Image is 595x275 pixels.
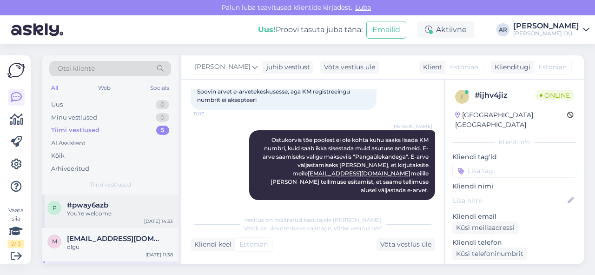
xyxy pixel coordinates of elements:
span: Estonian [450,62,478,72]
div: Kõik [51,151,65,161]
span: p [53,204,57,211]
div: Kliendi keel [191,240,231,249]
span: #pway6azb [67,201,108,209]
span: Vestlus on määratud kasutajale [PERSON_NAME] [245,216,382,223]
div: 5 [156,126,169,135]
div: [GEOGRAPHIC_DATA], [GEOGRAPHIC_DATA] [455,110,567,130]
div: Tiimi vestlused [51,126,99,135]
p: Kliendi telefon [452,238,576,248]
div: Aktiivne [417,21,474,38]
div: Minu vestlused [51,113,97,122]
div: [PERSON_NAME] [513,22,579,30]
span: Estonian [239,240,268,249]
div: [DATE] 14:33 [144,218,173,225]
img: Askly Logo [7,63,25,78]
div: # ijhv4jiz [475,90,536,101]
p: Kliendi tag'id [452,152,576,162]
div: [DATE] 11:38 [145,251,173,258]
input: Lisa nimi [453,195,566,206]
span: 11:07 [193,110,228,117]
div: Uus [51,100,63,109]
div: All [49,82,60,94]
div: You're welcome [67,209,173,218]
div: juhib vestlust [263,62,310,72]
span: [PERSON_NAME] [195,62,250,72]
span: Estonian [538,62,567,72]
i: „Võtke vestlus üle” [331,225,382,232]
span: Otsi kliente [58,64,95,74]
input: Lisa tag [452,164,576,178]
span: Nähtud ✓ 11:10 [397,201,432,208]
div: Arhiveeritud [51,164,89,174]
div: AR [496,23,509,36]
div: Küsi meiliaadressi [452,221,518,234]
span: m [52,238,57,245]
p: Kliendi nimi [452,181,576,191]
span: Tiimi vestlused [90,181,131,189]
div: Proovi tasuta juba täna: [258,24,363,35]
a: [EMAIL_ADDRESS][DOMAIN_NAME] [308,170,410,177]
div: 0 [156,100,169,109]
b: Uus! [258,25,276,34]
div: Kliendi info [452,138,576,147]
div: Võta vestlus üle [377,238,435,251]
div: Klient [419,62,442,72]
span: Ostukorvis tõe poolest ei ole kohta kuhu saaks lisada KM numbri, kuid saab ikka sisestada muid as... [263,136,430,194]
span: [PERSON_NAME] [392,123,432,130]
span: merlemalvis@gmail.com [67,235,164,243]
div: Socials [148,82,171,94]
div: [PERSON_NAME] OÜ [513,30,579,37]
div: Web [96,82,112,94]
span: i [461,93,463,100]
a: [PERSON_NAME][PERSON_NAME] OÜ [513,22,589,37]
div: olgu [67,243,173,251]
div: AI Assistent [51,139,86,148]
div: Võta vestlus üle [320,61,379,74]
div: Vaata siia [7,206,24,248]
div: Küsi telefoninumbrit [452,248,527,260]
div: Klienditugi [491,62,530,72]
span: Online [536,90,574,101]
span: Vestluse ülevõtmiseks vajutage [244,225,382,232]
p: Kliendi email [452,212,576,221]
div: 0 [156,113,169,122]
div: 2 / 3 [7,240,24,248]
span: Luba [352,3,374,12]
button: Emailid [366,21,406,39]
